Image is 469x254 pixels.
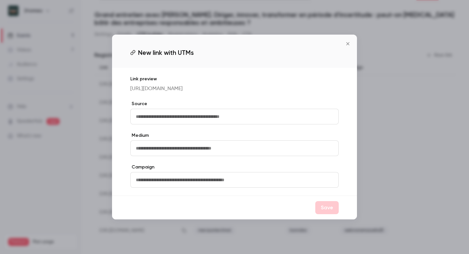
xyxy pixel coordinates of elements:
p: [URL][DOMAIN_NAME] [130,85,339,93]
label: Medium [130,132,339,139]
p: Link preview [130,76,339,82]
span: New link with UTMs [138,48,194,57]
label: Campaign [130,164,339,170]
label: Source [130,101,339,107]
button: Close [341,37,354,50]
